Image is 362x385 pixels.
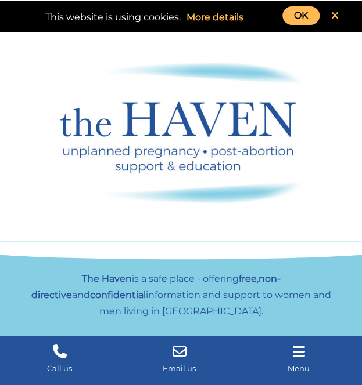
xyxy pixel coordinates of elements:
[129,360,230,376] div: Email us
[9,360,110,376] div: Call us
[282,6,320,25] a: OK
[248,360,349,376] div: Menu
[12,6,350,26] div: This website is using cookies.
[120,336,239,384] a: Email us
[60,62,302,204] img: Haven logo - unplanned pregnancy, post abortion support and education
[82,273,132,284] strong: The Haven
[181,9,249,26] a: More details
[239,273,257,284] strong: free
[90,289,146,300] strong: confidential
[239,336,359,384] a: Menu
